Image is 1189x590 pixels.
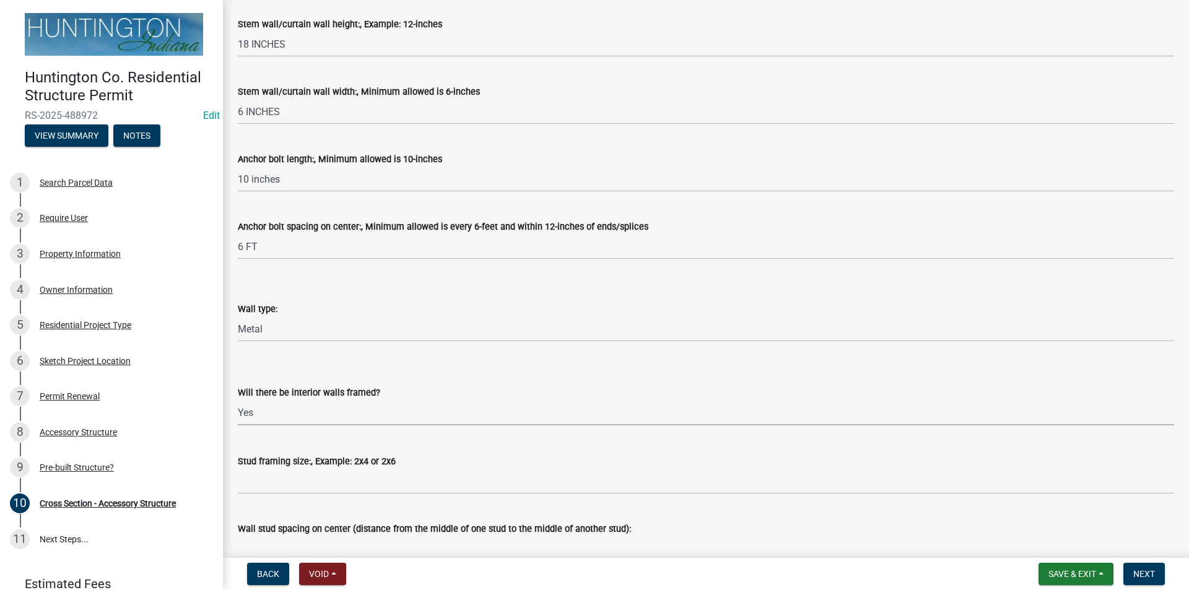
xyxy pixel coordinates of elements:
[10,208,30,228] div: 2
[40,463,114,472] div: Pre-built Structure?
[25,13,203,56] img: Huntington County, Indiana
[40,178,113,187] div: Search Parcel Data
[238,223,648,232] label: Anchor bolt spacing on center:, Minimum allowed is every 6-feet and within 12-inches of ends/splices
[40,214,88,222] div: Require User
[238,155,442,164] label: Anchor bolt length:, Minimum allowed is 10-inches
[40,428,117,436] div: Accessory Structure
[203,110,220,121] wm-modal-confirm: Edit Application Number
[40,321,131,329] div: Residential Project Type
[10,493,30,513] div: 10
[238,458,396,466] label: Stud framing size:, Example: 2x4 or 2x6
[10,422,30,442] div: 8
[203,110,220,121] a: Edit
[25,124,108,147] button: View Summary
[10,386,30,406] div: 7
[299,563,346,585] button: Void
[10,315,30,335] div: 5
[238,525,631,534] label: Wall stud spacing on center (distance from the middle of one stud to the middle of another stud):
[1048,569,1096,579] span: Save & Exit
[40,499,176,508] div: Cross Section - Accessory Structure
[10,173,30,193] div: 1
[238,88,480,97] label: Stem wall/curtain wall width:, Minimum allowed is 6-inches
[25,110,198,121] span: RS-2025-488972
[257,569,279,579] span: Back
[238,20,442,29] label: Stem wall/curtain wall height:, Example: 12-inches
[40,392,100,401] div: Permit Renewal
[25,131,108,141] wm-modal-confirm: Summary
[40,249,121,258] div: Property Information
[113,124,160,147] button: Notes
[1133,569,1155,579] span: Next
[10,244,30,264] div: 3
[40,285,113,294] div: Owner Information
[10,458,30,477] div: 9
[40,357,131,365] div: Sketch Project Location
[113,131,160,141] wm-modal-confirm: Notes
[238,305,277,314] label: Wall type:
[10,280,30,300] div: 4
[309,569,329,579] span: Void
[1039,563,1113,585] button: Save & Exit
[25,69,213,105] h4: Huntington Co. Residential Structure Permit
[247,563,289,585] button: Back
[238,389,380,397] label: Will there be interior walls framed?
[10,351,30,371] div: 6
[1123,563,1165,585] button: Next
[10,529,30,549] div: 11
